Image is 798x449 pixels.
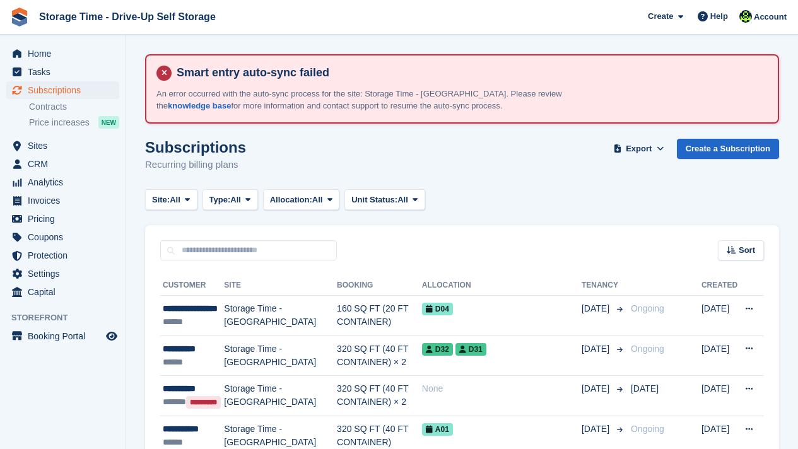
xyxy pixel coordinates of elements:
a: menu [6,327,119,345]
a: menu [6,155,119,173]
a: Contracts [29,101,119,113]
span: Storefront [11,312,126,324]
span: Price increases [29,117,90,129]
td: Storage Time - [GEOGRAPHIC_DATA] [224,335,337,376]
span: Subscriptions [28,81,103,99]
a: menu [6,137,119,155]
span: Sites [28,137,103,155]
img: Laaibah Sarwar [739,10,752,23]
button: Export [611,139,667,160]
span: Site: [152,194,170,206]
span: Ongoing [631,344,664,354]
a: Price increases NEW [29,115,119,129]
button: Type: All [202,189,258,210]
th: Site [224,276,337,296]
span: Allocation: [270,194,312,206]
td: [DATE] [701,376,737,416]
span: Create [648,10,673,23]
a: menu [6,45,119,62]
h4: Smart entry auto-sync failed [172,66,768,80]
a: Storage Time - Drive-Up Self Storage [34,6,221,27]
span: CRM [28,155,103,173]
a: Preview store [104,329,119,344]
img: stora-icon-8386f47178a22dfd0bd8f6a31ec36ba5ce8667c1dd55bd0f319d3a0aa187defe.svg [10,8,29,26]
span: [DATE] [631,383,659,394]
span: All [230,194,241,206]
a: menu [6,265,119,283]
td: [DATE] [701,335,737,376]
a: menu [6,283,119,301]
span: Sort [739,244,755,257]
td: 320 SQ FT (40 FT CONTAINER) × 2 [337,335,422,376]
a: menu [6,192,119,209]
span: Pricing [28,210,103,228]
span: All [312,194,323,206]
span: Capital [28,283,103,301]
span: Ongoing [631,424,664,434]
span: All [170,194,180,206]
th: Allocation [422,276,582,296]
p: Recurring billing plans [145,158,246,172]
button: Unit Status: All [344,189,425,210]
th: Booking [337,276,422,296]
p: An error occurred with the auto-sync process for the site: Storage Time - [GEOGRAPHIC_DATA]. Plea... [156,88,598,112]
a: menu [6,210,119,228]
div: None [422,382,582,395]
th: Customer [160,276,224,296]
span: Coupons [28,228,103,246]
td: Storage Time - [GEOGRAPHIC_DATA] [224,296,337,336]
td: 160 SQ FT (20 FT CONTAINER) [337,296,422,336]
span: Account [754,11,787,23]
a: knowledge base [168,101,231,110]
a: menu [6,228,119,246]
th: Created [701,276,737,296]
span: Booking Portal [28,327,103,345]
td: [DATE] [701,296,737,336]
span: Ongoing [631,303,664,313]
a: menu [6,173,119,191]
span: D31 [455,343,486,356]
button: Site: All [145,189,197,210]
button: Allocation: All [263,189,340,210]
div: NEW [98,116,119,129]
span: Type: [209,194,231,206]
a: menu [6,63,119,81]
span: Settings [28,265,103,283]
a: menu [6,247,119,264]
span: D04 [422,303,453,315]
span: Protection [28,247,103,264]
span: Invoices [28,192,103,209]
td: Storage Time - [GEOGRAPHIC_DATA] [224,376,337,416]
span: [DATE] [582,382,612,395]
span: All [397,194,408,206]
th: Tenancy [582,276,626,296]
span: [DATE] [582,342,612,356]
span: Export [626,143,652,155]
span: [DATE] [582,423,612,436]
span: Tasks [28,63,103,81]
span: Unit Status: [351,194,397,206]
span: A01 [422,423,453,436]
td: 320 SQ FT (40 FT CONTAINER) × 2 [337,376,422,416]
span: Home [28,45,103,62]
a: Create a Subscription [677,139,779,160]
span: [DATE] [582,302,612,315]
span: Analytics [28,173,103,191]
a: menu [6,81,119,99]
span: Help [710,10,728,23]
span: D32 [422,343,453,356]
h1: Subscriptions [145,139,246,156]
